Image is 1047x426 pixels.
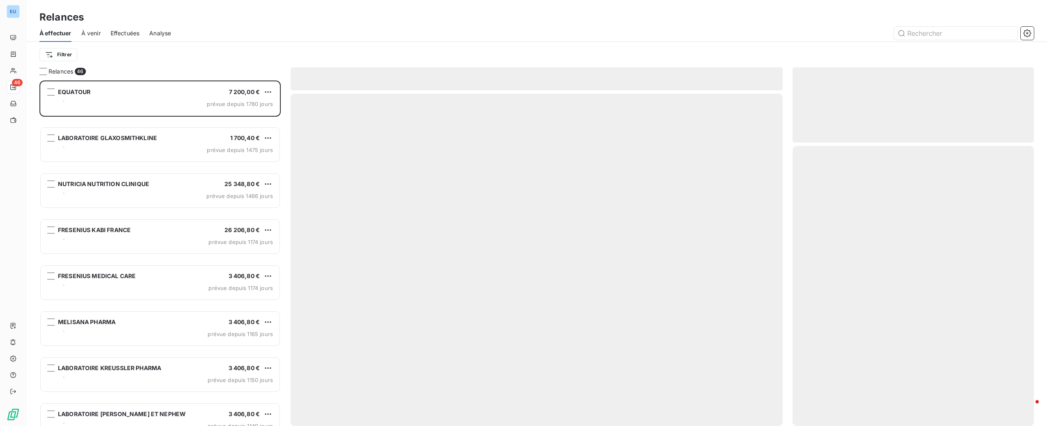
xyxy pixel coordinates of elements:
span: LABORATOIRE [PERSON_NAME] ET NEPHEW [58,410,186,417]
span: 3 406,80 € [229,272,260,279]
span: 3 406,80 € [229,318,260,325]
iframe: Intercom live chat [1019,398,1039,418]
span: LABORATOIRE GLAXOSMITHKLINE [58,134,157,141]
span: prévue depuis 1150 jours [208,377,273,383]
span: 7 200,00 € [229,88,260,95]
span: 1 700,40 € [230,134,260,141]
span: 46 [75,68,86,75]
span: MELISANA PHARMA [58,318,116,325]
span: prévue depuis 1780 jours [207,101,273,107]
span: LABORATOIRE KREUSSLER PHARMA [58,364,161,371]
span: À venir [81,29,101,37]
span: prévue depuis 1466 jours [206,193,273,199]
span: prévue depuis 1165 jours [208,331,273,337]
span: prévue depuis 1475 jours [207,147,273,153]
span: FRESENIUS KABI FRANCE [58,226,131,233]
span: prévue depuis 1174 jours [208,239,273,245]
div: grid [39,81,281,426]
span: prévue depuis 1174 jours [208,285,273,291]
button: Filtrer [39,48,77,61]
span: 3 406,80 € [229,364,260,371]
h3: Relances [39,10,84,25]
span: Analyse [149,29,171,37]
input: Rechercher [894,27,1017,40]
div: EU [7,5,20,18]
span: NUTRICIA NUTRITION CLINIQUE [58,180,149,187]
span: À effectuer [39,29,72,37]
span: 25 348,80 € [224,180,260,187]
span: FRESENIUS MEDICAL CARE [58,272,136,279]
span: Effectuées [111,29,140,37]
span: EQUATOUR [58,88,90,95]
span: Relances [49,67,73,76]
span: 3 406,80 € [229,410,260,417]
span: 26 206,80 € [224,226,260,233]
img: Logo LeanPay [7,408,20,421]
span: 46 [12,79,23,86]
